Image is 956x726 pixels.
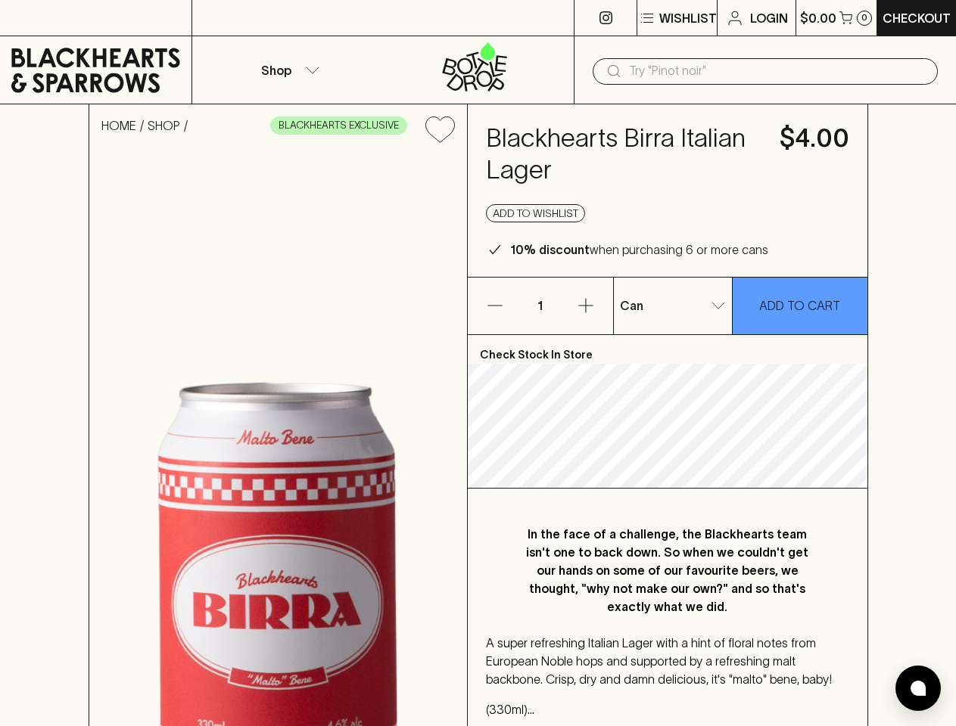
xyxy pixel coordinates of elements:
[659,9,717,27] p: Wishlist
[759,296,840,315] p: ADD TO CART
[861,14,867,22] p: 0
[192,9,205,27] p: ⠀
[629,59,926,83] input: Try "Pinot noir"
[620,296,643,315] p: Can
[883,9,951,27] p: Checkout
[510,240,768,259] p: when purchasing 6 or more cans
[192,36,383,104] button: Shop
[419,110,461,149] button: Add to wishlist
[261,61,291,79] p: Shop
[614,290,732,321] div: Can
[101,119,136,132] a: HOME
[780,123,849,154] h4: $4.00
[510,243,590,256] b: 10% discount
[468,335,867,364] p: Check Stock In Store
[733,278,867,334] button: ADD TO CART
[800,9,836,27] p: $0.00
[911,681,926,696] img: bubble-icon
[486,204,585,222] button: Add to wishlist
[516,525,819,616] p: In the face of a challenge, the Blackhearts team isn't one to back down. So when we couldn't get ...
[271,118,406,133] span: BLACKHEARTS EXCLUSIVE
[486,634,849,688] p: A super refreshing Italian Lager with a hint of floral notes from European Noble hops and support...
[148,119,180,132] a: SHOP
[750,9,788,27] p: Login
[522,278,559,334] p: 1
[486,700,849,718] p: (330ml) 4.6% ABV
[486,123,761,186] h4: Blackhearts Birra Italian Lager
